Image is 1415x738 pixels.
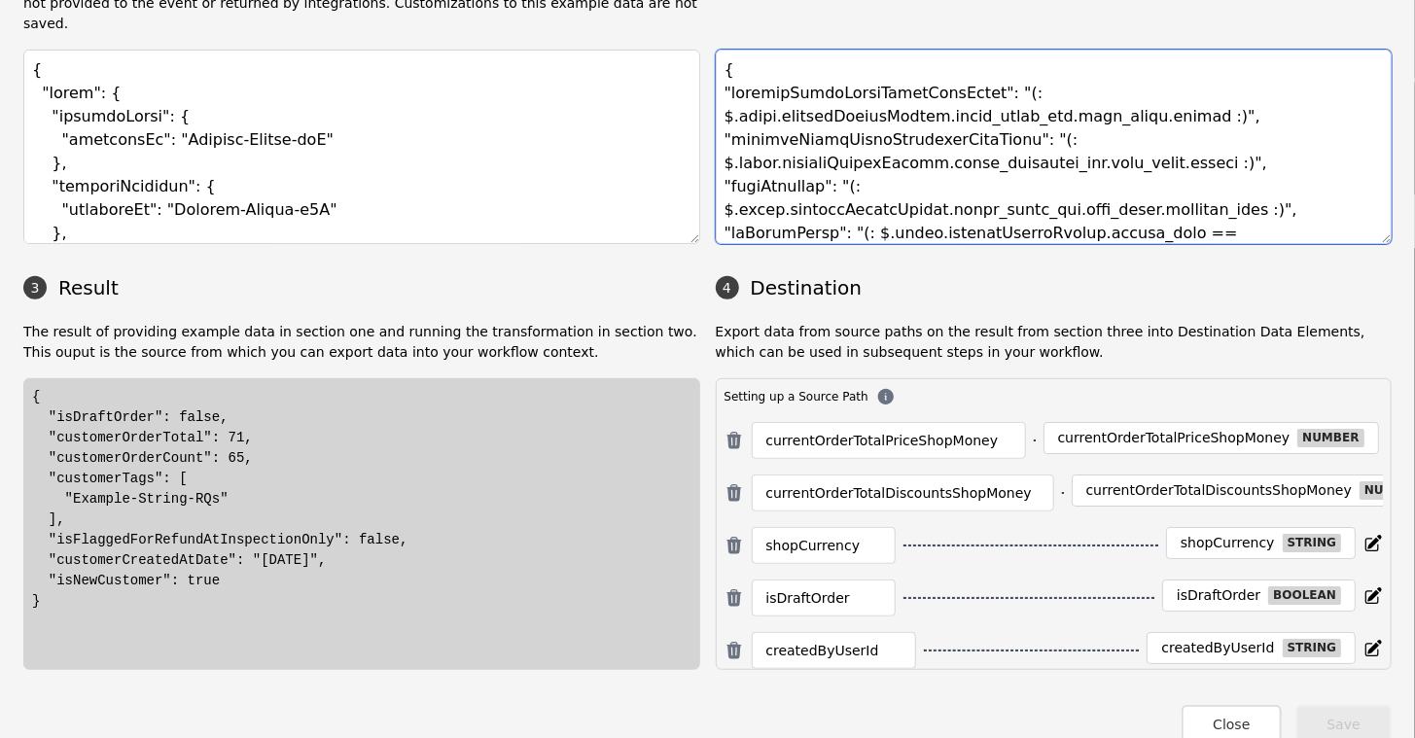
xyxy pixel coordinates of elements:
[766,481,1040,505] input: Enter a Source Path
[1177,587,1260,605] div: isDraftOrder
[23,322,700,363] p: The result of providing example data in section one and running the transformation in section two...
[23,273,700,302] h3: Result
[1086,482,1352,500] div: currentOrderTotalDiscountsShopMoney
[716,276,739,299] div: 4
[1283,534,1341,552] div: string
[716,50,1393,244] textarea: { "loremipSumdoLorsiTametConsEctet": "(: $.adipi.elitsedDoeiusModtem.incid_utlab_etd.magn_aliqu.e...
[1181,535,1275,552] div: shopCurrency
[716,273,1393,302] h3: Destination
[23,50,700,244] textarea: { "lorem": { "ipsumdoLorsi": { "ametconsEc": "Adipisc-Elitse-doE" }, "temporiNcididun": { "utlabo...
[1283,639,1341,657] div: string
[716,322,1393,363] p: Export data from source paths on the result from section three into Destination Data Elements, wh...
[766,534,881,557] input: Enter a Source Path
[766,586,881,610] input: Enter a Source Path
[1297,429,1363,447] div: number
[1058,430,1291,447] div: currentOrderTotalPriceShopMoney
[766,429,1011,452] input: Enter a Source Path
[725,387,1384,406] div: Setting up a Source Path
[1268,586,1341,605] div: boolean
[23,276,47,299] div: 3
[1161,640,1274,657] div: createdByUserId
[766,639,902,662] input: Enter a Source Path
[32,387,691,612] div: { "isDraftOrder": false, "customerOrderTotal": 71, "customerOrderCount": 65, "customerTags": [ "E...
